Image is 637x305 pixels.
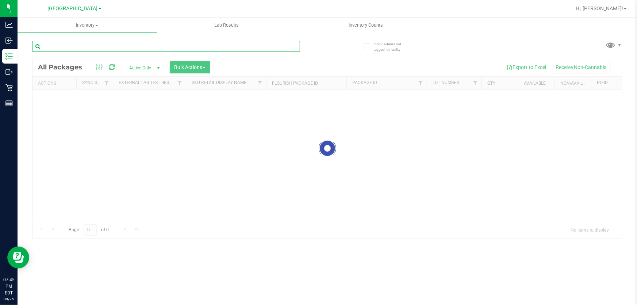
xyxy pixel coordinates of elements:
[5,53,13,60] inline-svg: Inventory
[204,22,249,28] span: Lab Results
[157,18,296,33] a: Lab Results
[296,18,436,33] a: Inventory Counts
[5,68,13,76] inline-svg: Outbound
[339,22,393,28] span: Inventory Counts
[5,37,13,44] inline-svg: Inbound
[5,100,13,107] inline-svg: Reports
[5,84,13,91] inline-svg: Retail
[7,247,29,268] iframe: Resource center
[576,5,623,11] span: Hi, [PERSON_NAME]!
[373,41,410,52] span: Include items not tagged for facility
[3,296,14,302] p: 09/25
[32,41,300,52] input: Search Package ID, Item Name, SKU, Lot or Part Number...
[18,22,157,28] span: Inventory
[5,21,13,28] inline-svg: Analytics
[48,5,98,12] span: [GEOGRAPHIC_DATA]
[18,18,157,33] a: Inventory
[3,277,14,296] p: 07:45 PM EDT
